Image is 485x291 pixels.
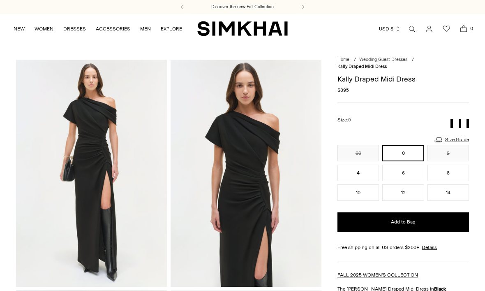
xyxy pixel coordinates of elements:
a: WOMEN [35,20,53,38]
button: 12 [382,184,424,201]
img: Kally Draped Midi Dress [171,60,322,286]
a: ACCESSORIES [96,20,130,38]
button: 8 [427,165,469,181]
a: Size Guide [434,135,469,145]
a: Home [337,57,349,62]
a: MEN [140,20,151,38]
a: NEW [14,20,25,38]
a: FALL 2025 WOMEN'S COLLECTION [337,272,418,278]
button: 2 [427,145,469,161]
nav: breadcrumbs [337,56,469,70]
span: Add to Bag [391,219,416,226]
button: USD $ [379,20,401,38]
a: EXPLORE [161,20,182,38]
a: Go to the account page [421,21,437,37]
a: Discover the new Fall Collection [211,4,274,10]
button: 0 [382,145,424,161]
span: 0 [468,25,475,32]
div: Free shipping on all US orders $200+ [337,244,469,251]
a: Open cart modal [455,21,472,37]
span: Kally Draped Midi Dress [337,64,387,69]
div: / [412,56,414,63]
a: Wedding Guest Dresses [359,57,407,62]
a: Open search modal [404,21,420,37]
a: Wishlist [438,21,455,37]
label: Size: [337,116,351,124]
div: / [354,56,356,63]
span: $895 [337,86,349,94]
button: Add to Bag [337,212,469,232]
a: SIMKHAI [197,21,288,37]
a: Details [422,244,437,251]
img: Kally Draped Midi Dress [16,60,167,286]
button: 6 [382,165,424,181]
span: 0 [348,117,351,123]
h1: Kally Draped Midi Dress [337,75,469,83]
button: 4 [337,165,379,181]
button: 00 [337,145,379,161]
button: 14 [427,184,469,201]
button: 10 [337,184,379,201]
a: DRESSES [63,20,86,38]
